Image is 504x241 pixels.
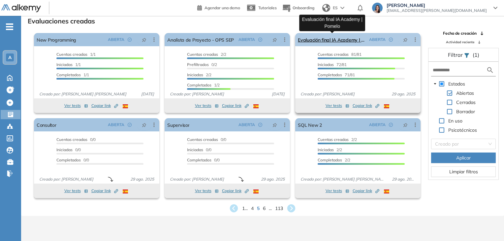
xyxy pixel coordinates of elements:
[448,127,477,133] span: Psicotécnicos
[167,91,227,97] span: Creado por: [PERSON_NAME]
[28,17,95,25] h3: Evaluaciones creadas
[387,8,487,13] span: [EMAIL_ADDRESS][PERSON_NAME][DOMAIN_NAME]
[293,5,314,10] span: Onboarding
[433,82,437,86] span: caret-down
[298,118,322,131] a: SQL New 2
[447,126,478,134] span: Psicotécnicos
[137,34,151,45] button: pushpin
[318,52,349,57] span: Cuentas creadas
[108,122,124,128] span: ABIERTA
[167,33,234,46] a: Analista de Proyecto - OPS SEP
[384,189,389,193] img: ESP
[456,99,476,105] span: Cerradas
[91,102,118,110] button: Copiar link
[353,188,379,194] span: Copiar link
[322,4,330,12] img: world
[56,147,73,152] span: Iniciadas
[187,52,226,57] span: 2/2
[326,187,349,195] button: Ver tests
[446,40,474,45] span: Actividad reciente
[187,157,220,162] span: 0/0
[298,91,357,97] span: Creado por: [PERSON_NAME]
[398,120,413,130] button: pushpin
[389,123,393,127] span: check-circle
[403,122,408,127] span: pushpin
[56,62,81,67] span: 1/1
[137,120,151,130] button: pushpin
[282,1,314,15] button: Onboarding
[128,38,132,42] span: check-circle
[64,102,88,110] button: Ver tests
[242,205,248,212] span: 1 ...
[398,34,413,45] button: pushpin
[318,147,342,152] span: 2/2
[238,37,255,43] span: ABIERTA
[205,5,240,10] span: Agendar una demo
[222,103,249,109] span: Copiar link
[340,7,344,9] img: arrow
[369,122,386,128] span: ABIERTA
[318,147,334,152] span: Iniciadas
[187,137,218,142] span: Cuentas creadas
[187,147,211,152] span: 0/0
[263,205,266,212] span: 6
[37,118,56,131] a: Consultor
[56,157,81,162] span: Completados
[268,120,282,130] button: pushpin
[456,109,475,115] span: Borrador
[187,62,209,67] span: Prefiltrados
[403,37,408,42] span: pushpin
[318,72,355,77] span: 71/81
[128,123,132,127] span: check-circle
[8,55,12,60] span: A
[258,123,262,127] span: check-circle
[272,122,277,127] span: pushpin
[222,102,249,110] button: Copiar link
[56,147,81,152] span: 0/0
[56,72,89,77] span: 1/1
[195,102,219,110] button: Ver tests
[318,72,342,77] span: Completados
[318,62,334,67] span: Iniciadas
[167,176,227,182] span: Creado por: [PERSON_NAME]
[238,122,255,128] span: ABIERTA
[167,118,189,131] a: Supervisor
[128,176,157,182] span: 29 ago. 2025
[353,103,379,109] span: Copiar link
[1,4,41,13] img: Logo
[455,108,476,116] span: Borrador
[37,91,129,97] span: Creado por: [PERSON_NAME] [PERSON_NAME]
[187,147,203,152] span: Iniciadas
[298,176,389,182] span: Creado por: [PERSON_NAME] [PERSON_NAME]
[272,37,277,42] span: pushpin
[123,189,128,193] img: ESP
[56,157,89,162] span: 0/0
[456,154,471,161] span: Aplicar
[195,187,219,195] button: Ver tests
[333,5,338,11] span: ES
[298,33,366,46] a: Evaluación final IA Academy | Pomelo
[353,187,379,195] button: Copiar link
[455,89,475,97] span: Abiertas
[56,52,87,57] span: Cuentas creadas
[257,205,260,212] span: 5
[449,168,478,175] span: Limpiar filtros
[447,117,464,125] span: En uso
[326,102,349,110] button: Ver tests
[56,62,73,67] span: Iniciadas
[258,176,287,182] span: 29 ago. 2025
[448,81,465,87] span: Estados
[353,102,379,110] button: Copiar link
[387,3,487,8] span: [PERSON_NAME]
[139,91,157,97] span: [DATE]
[37,176,96,182] span: Creado por: [PERSON_NAME]
[251,205,254,212] span: 4
[318,157,350,162] span: 2/2
[455,98,477,106] span: Cerradas
[447,80,466,88] span: Estados
[431,166,496,177] button: Limpiar filtros
[389,38,393,42] span: check-circle
[486,66,494,74] img: search icon
[369,37,386,43] span: ABIERTA
[253,189,259,193] img: ESP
